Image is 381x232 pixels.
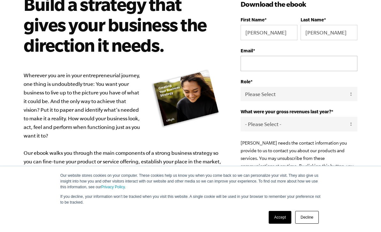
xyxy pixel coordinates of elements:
[241,17,265,22] span: First Name
[24,71,221,175] p: Wherever you are in your entrepreneurial journey, one thing is undoubtedly true: You want your bu...
[241,139,357,177] p: [PERSON_NAME] needs the contact information you provide to us to contact you about our products a...
[301,17,324,22] span: Last Name
[241,79,250,84] span: Role
[60,173,321,190] p: Our website stores cookies on your computer. These cookies help us know you when you come back so...
[60,194,321,205] p: If you decline, your information won’t be tracked when you visit this website. A single cookie wi...
[151,65,221,131] img: Business_Strategy_101_LP
[241,109,331,114] span: What were your gross revenues last year?
[241,48,253,53] span: Email
[295,211,319,224] a: Decline
[269,211,291,224] a: Accept
[101,185,125,189] a: Privacy Policy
